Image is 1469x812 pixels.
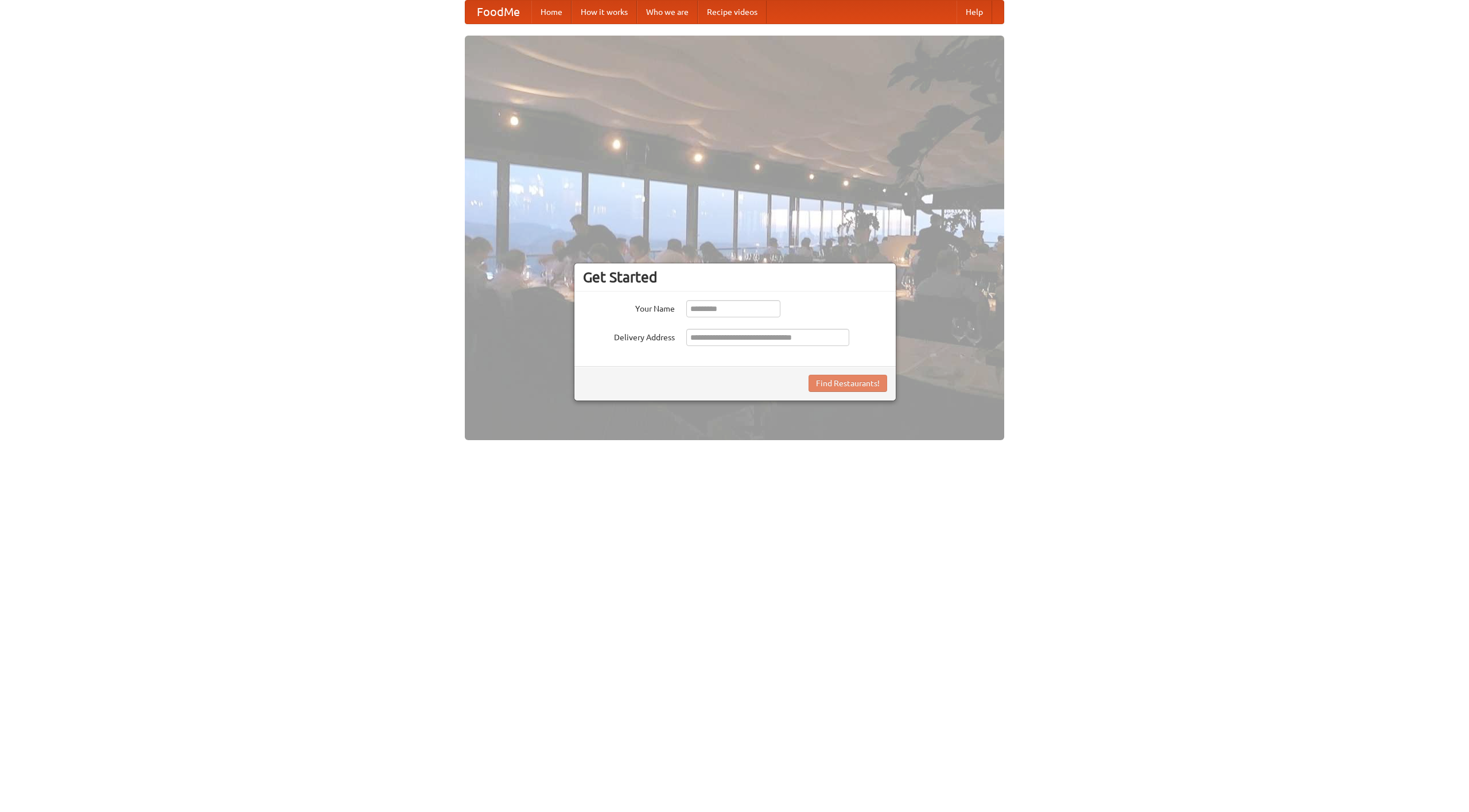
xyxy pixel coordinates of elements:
label: Delivery Address [583,329,675,343]
a: Home [531,1,572,24]
h3: Get Started [583,269,887,286]
a: Help [957,1,992,24]
a: Who we are [637,1,698,24]
button: Find Restaurants! [809,375,887,392]
label: Your Name [583,300,675,314]
a: Recipe videos [698,1,767,24]
a: FoodMe [465,1,531,24]
a: How it works [572,1,637,24]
